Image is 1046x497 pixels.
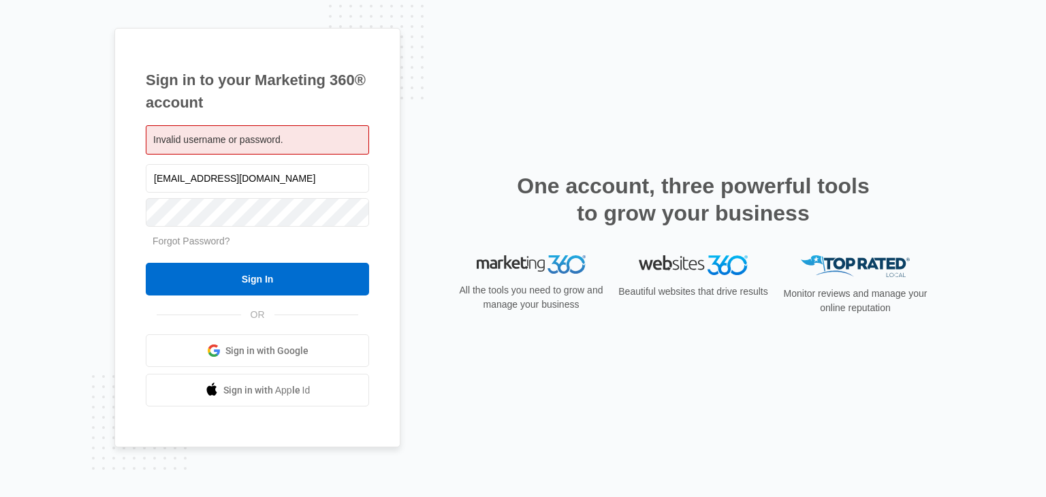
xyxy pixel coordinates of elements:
span: Invalid username or password. [153,134,283,145]
img: Websites 360 [639,255,748,275]
h1: Sign in to your Marketing 360® account [146,69,369,114]
span: OR [241,308,274,322]
span: Sign in with Apple Id [223,383,311,398]
a: Forgot Password? [153,236,230,246]
p: Beautiful websites that drive results [617,285,770,299]
a: Sign in with Google [146,334,369,367]
h2: One account, three powerful tools to grow your business [513,172,874,227]
p: All the tools you need to grow and manage your business [455,283,607,312]
a: Sign in with Apple Id [146,374,369,406]
img: Top Rated Local [801,255,910,278]
p: Monitor reviews and manage your online reputation [779,287,932,315]
span: Sign in with Google [225,344,308,358]
input: Sign In [146,263,369,295]
input: Email [146,164,369,193]
img: Marketing 360 [477,255,586,274]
